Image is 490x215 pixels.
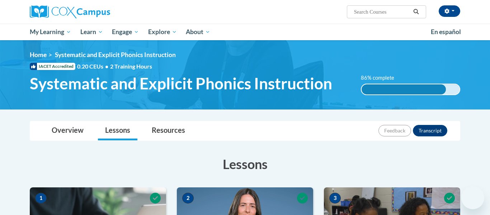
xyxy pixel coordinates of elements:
span: 0.20 CEUs [77,62,110,70]
span: Learn [80,28,103,36]
span: Explore [148,28,177,36]
span: Engage [112,28,139,36]
a: En español [426,24,466,39]
img: Cox Campus [30,5,110,18]
span: 1 [35,193,47,204]
a: Resources [145,121,192,140]
button: Account Settings [439,5,460,17]
span: Systematic and Explicit Phonics Instruction [55,51,176,59]
a: Overview [44,121,91,140]
a: Lessons [98,121,137,140]
button: Feedback [378,125,411,136]
a: Learn [76,24,108,40]
span: About [186,28,210,36]
span: Systematic and Explicit Phonics Instruction [30,74,332,93]
a: About [182,24,215,40]
span: • [105,63,108,70]
span: 2 [182,193,194,204]
span: 2 Training Hours [110,63,152,70]
input: Search Courses [353,8,411,16]
iframe: Button to launch messaging window [461,186,484,209]
span: En español [431,28,461,36]
span: IACET Accredited [30,63,75,70]
a: Explore [143,24,182,40]
a: Engage [107,24,143,40]
div: 86% complete [362,84,446,94]
button: Transcript [413,125,447,136]
button: Search [411,8,421,16]
a: Home [30,51,47,59]
div: Main menu [19,24,471,40]
span: My Learning [30,28,71,36]
label: 86% complete [361,74,402,82]
h3: Lessons [30,155,460,173]
a: Cox Campus [30,5,166,18]
a: My Learning [25,24,76,40]
span: 3 [329,193,341,204]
